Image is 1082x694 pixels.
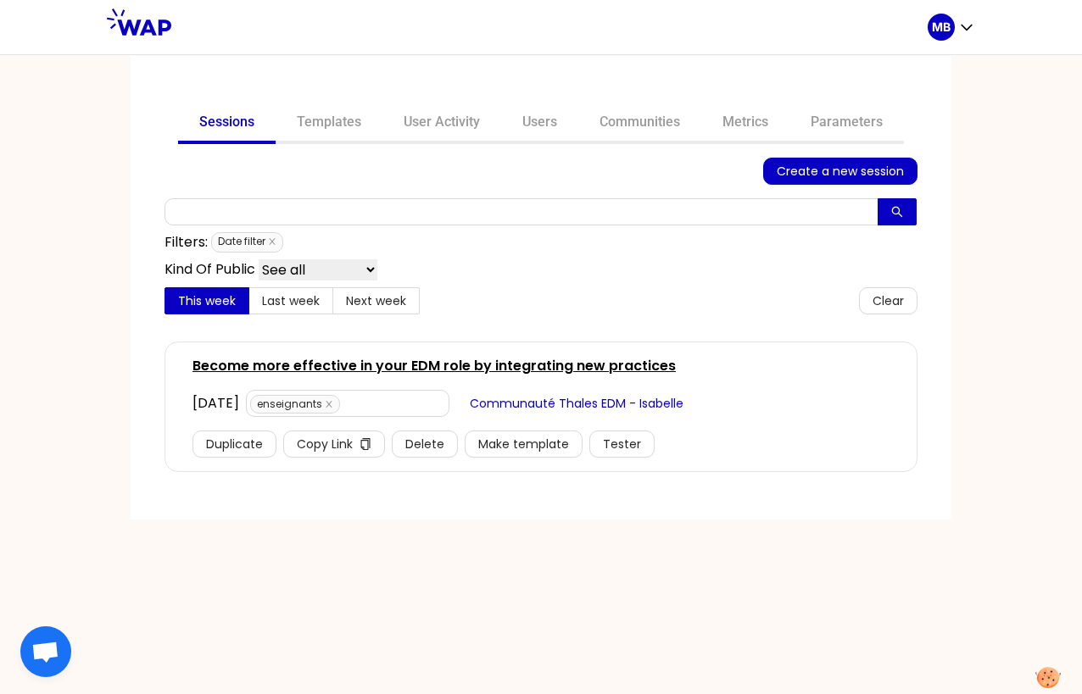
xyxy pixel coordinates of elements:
span: Last week [262,292,320,309]
a: Users [501,103,578,144]
span: Next week [346,292,406,309]
button: Duplicate [192,430,276,458]
span: Duplicate [206,435,263,453]
span: Clear [873,291,904,310]
span: close [268,237,276,246]
button: Copy Linkcopy [283,430,385,458]
button: Create a new session [763,158,917,185]
p: Kind Of Public [165,259,255,280]
button: Delete [392,430,458,458]
span: Date filter [211,232,283,253]
button: Communauté Thales EDM - Isabelle [456,390,697,417]
p: MB [932,19,951,36]
a: Metrics [701,103,789,144]
a: Sessions [178,103,276,144]
div: [DATE] [192,393,239,414]
a: User Activity [382,103,501,144]
p: Filters: [165,232,208,253]
button: Tester [589,430,655,458]
span: copy [360,438,371,452]
a: Parameters [789,103,904,144]
span: enseignants [250,395,340,414]
a: Templates [276,103,382,144]
span: Make template [478,435,569,453]
span: close [325,400,333,408]
button: Make template [465,430,583,458]
a: Become more effective in your EDM role by integrating new practices [192,356,676,376]
a: Communities [578,103,701,144]
button: search [878,198,917,225]
span: Tester [603,435,641,453]
span: Communauté Thales EDM - Isabelle [470,394,683,413]
button: MB [928,14,975,41]
a: Ouvrir le chat [20,626,71,677]
span: Delete [405,435,444,453]
span: This week [178,292,236,309]
button: Clear [859,287,917,314]
span: Copy Link [297,435,353,453]
span: Create a new session [777,162,904,180]
span: search [891,206,903,219]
